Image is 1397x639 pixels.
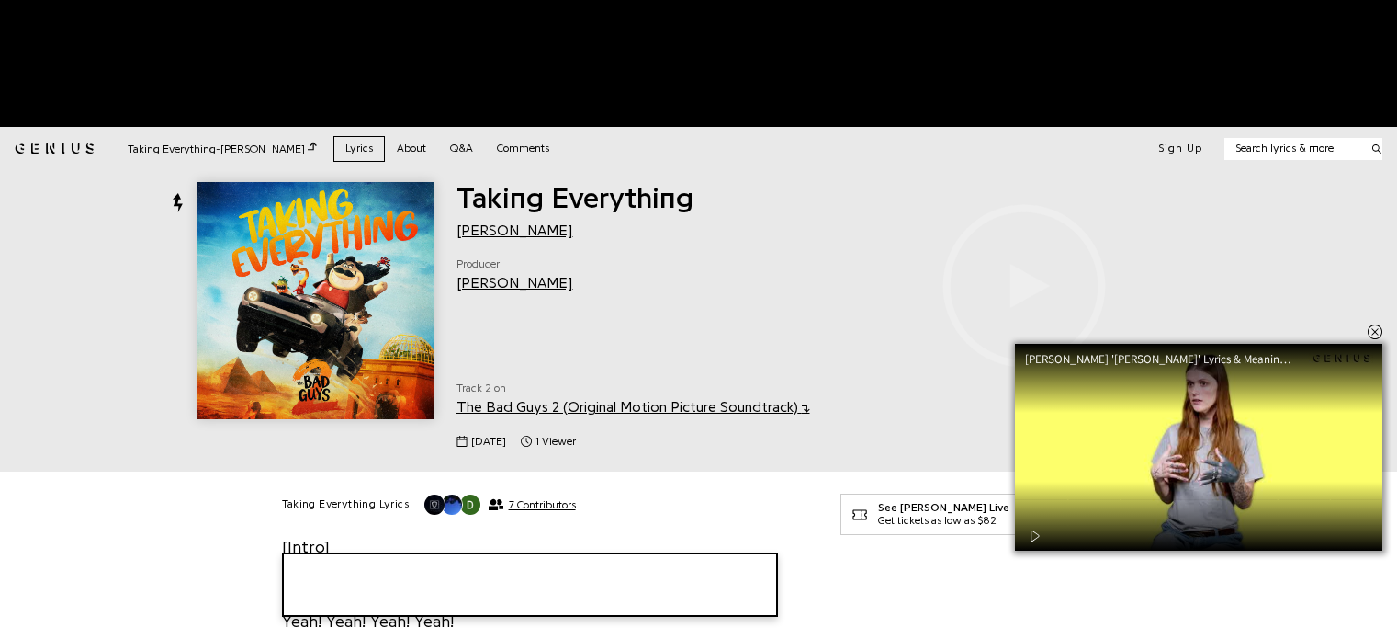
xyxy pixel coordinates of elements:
[878,515,1009,528] div: Get tickets as low as $82
[456,257,573,272] span: Producer
[438,136,485,161] a: Q&A
[423,494,575,516] button: 7 Contributors
[128,140,317,157] div: Taking Everything - [PERSON_NAME]
[385,136,438,161] a: About
[333,136,385,161] a: Lyrics
[456,223,573,238] a: [PERSON_NAME]
[1025,353,1310,365] div: [PERSON_NAME] '[PERSON_NAME]' Lyrics & Meaning | Genius Verified
[840,182,1208,389] iframe: primisNativeSkinFrame_SekindoSPlayer68ab79b8cacc7
[535,434,576,450] span: 1 viewer
[456,276,573,291] a: [PERSON_NAME]
[456,381,811,396] span: Track 2 on
[471,434,506,450] span: [DATE]
[878,502,1009,515] div: See [PERSON_NAME] Live
[282,497,410,512] h2: Taking Everything Lyrics
[456,184,693,213] span: Taking Everything
[1224,141,1361,156] input: Search lyrics & more
[840,494,1116,535] a: See [PERSON_NAME] LiveGet tickets as low as $82
[1158,142,1202,156] button: Sign Up
[509,498,576,511] span: 7 Contributors
[197,182,434,419] img: Cover art for Taking Everything by Busta Rhymes
[284,554,776,615] iframe: Tonefuse player
[521,434,576,450] span: 1 viewer
[485,136,561,161] a: Comments
[456,400,810,415] a: The Bad Guys 2 (Original Motion Picture Soundtrack)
